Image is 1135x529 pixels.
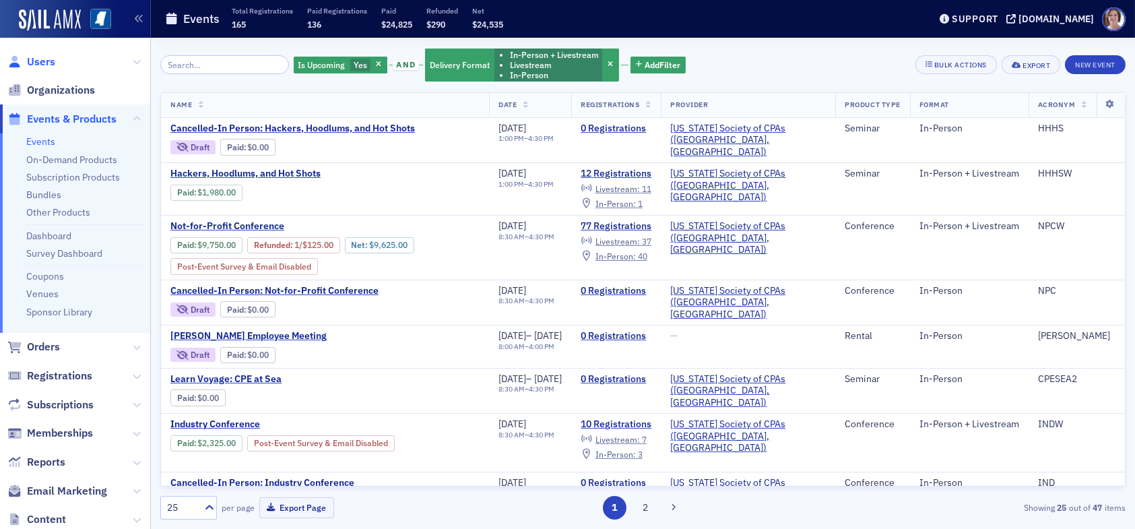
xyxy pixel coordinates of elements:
time: 4:30 PM [529,232,554,241]
a: 0 Registrations [581,477,651,489]
a: 0 Registrations [581,330,651,342]
time: 4:30 PM [528,179,554,189]
span: 1 [638,198,643,209]
a: Paid [177,438,194,448]
span: Net : [351,240,369,250]
div: – [498,342,562,351]
a: Users [7,55,55,69]
div: Draft [191,144,209,151]
span: : [177,240,198,250]
div: Conference [845,477,900,489]
span: Mississippi Society of CPAs (Ridgeland, MS) [670,373,826,409]
span: Delivery Format [430,59,490,70]
div: In-Person + Livestream [919,168,1019,180]
button: 1 [603,496,626,520]
a: Orders [7,340,60,354]
span: Provider [670,100,708,109]
a: Events & Products [7,112,117,127]
span: : [227,305,248,315]
div: Refunded: 82 - $975000 [247,237,339,253]
button: Export Page [259,497,334,518]
span: Product Type [845,100,900,109]
span: [DATE] [498,373,526,385]
time: 8:00 AM [498,342,525,351]
a: Paid [177,240,194,250]
span: Reports [27,455,65,470]
div: NPC [1038,285,1115,297]
p: Refunded [426,6,458,15]
a: Other Products [26,206,90,218]
a: 12 Registrations [581,168,651,180]
span: Mississippi Society of CPAs (Ridgeland, MS) [670,168,826,204]
span: Mississippi Society of CPAs (Ridgeland, MS) [670,477,826,513]
span: Livestream : [595,434,640,445]
div: IND [1038,477,1115,489]
div: In-Person + Livestream [919,418,1019,431]
span: $9,625.00 [369,240,408,250]
a: Sponsor Library [26,306,92,318]
span: Mississippi Society of CPAs (Ridgeland, MS) [670,123,826,158]
div: HHHS [1038,123,1115,135]
li: Livestream [510,60,599,70]
span: 11 [642,183,651,194]
p: Total Registrations [232,6,293,15]
a: View Homepage [81,9,111,32]
a: Paid [177,187,194,197]
span: $0.00 [248,142,269,152]
span: [DATE] [534,373,562,385]
a: Content [7,512,66,527]
span: $0.00 [248,305,269,315]
span: and [393,60,419,71]
div: – [498,180,554,189]
div: Paid: 82 - $975000 [170,237,242,253]
span: Memberships [27,426,93,441]
span: Name [170,100,192,109]
div: [DOMAIN_NAME] [1018,13,1094,25]
time: 1:00 PM [498,133,524,143]
span: $24,825 [381,19,412,30]
div: In-Person [919,373,1019,385]
input: Search… [160,55,289,74]
strong: 25 [1055,501,1069,514]
button: 2 [633,496,657,520]
span: Subscriptions [27,398,94,412]
a: 10 Registrations [581,418,651,431]
div: 25 [167,501,197,515]
div: – [498,431,554,439]
time: 8:30 AM [498,430,525,439]
img: SailAMX [19,9,81,31]
div: Yes [294,57,387,73]
div: – [498,385,562,394]
div: Paid: 12 - $232500 [170,435,242,452]
strong: 47 [1091,501,1105,514]
div: Conference [845,418,900,431]
div: HHHSW [1038,168,1115,180]
p: Net [472,6,503,15]
time: 4:30 PM [529,430,554,439]
a: Cancelled-In Person: Industry Conference [170,477,397,489]
div: Draft [170,348,216,362]
div: – [498,297,554,305]
span: 40 [638,251,647,261]
span: Acronym [1038,100,1076,109]
span: Profile [1102,7,1126,31]
a: On-Demand Products [26,154,117,166]
li: In-Person [510,70,599,80]
span: [DATE] [498,330,526,342]
span: $290 [426,19,445,30]
a: [US_STATE] Society of CPAs ([GEOGRAPHIC_DATA], [GEOGRAPHIC_DATA]) [670,168,826,204]
a: Bundles [26,189,61,201]
div: Paid: 14 - $198000 [170,185,242,201]
span: Cancelled-In Person: Not-for-Profit Conference [170,285,397,297]
span: : [227,350,248,360]
span: [DATE] [498,476,526,489]
div: Seminar [845,373,900,385]
div: Support [952,13,998,25]
div: Draft [191,351,209,359]
span: In-Person : [595,198,636,209]
span: Hackers, Hoodlums, and Hot Shots [170,168,397,180]
span: [DATE] [534,330,562,342]
span: 7 [642,434,647,445]
span: Not-for-Profit Conference [170,220,397,232]
button: and [389,60,423,71]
